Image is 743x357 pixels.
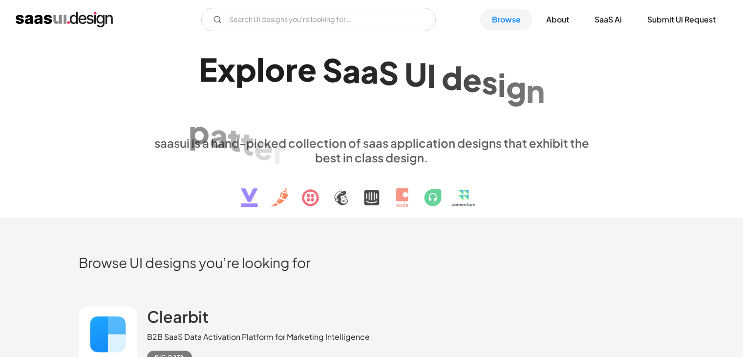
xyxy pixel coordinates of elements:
h2: Clearbit [147,307,209,326]
div: I [427,57,436,94]
div: saasui is a hand-picked collection of saas application designs that exhibit the best in class des... [147,135,596,165]
div: B2B SaaS Data Activation Platform for Marketing Intelligence [147,331,370,343]
div: x [217,50,235,88]
div: r [273,133,285,171]
div: s [482,63,498,101]
a: Submit UI Request [636,9,727,30]
div: E [199,50,217,88]
h1: Explore SaaS UI design patterns & interactions. [147,50,596,126]
div: t [228,120,241,158]
div: t [241,124,254,162]
img: text, icon, saas logo [224,165,520,216]
h2: Browse UI designs you’re looking for [79,254,665,271]
input: Search UI designs you're looking for... [201,8,436,31]
a: home [16,12,113,27]
div: l [256,50,265,88]
div: p [235,50,256,88]
div: i [498,66,506,104]
div: a [361,53,379,90]
div: e [297,51,317,89]
a: SaaS Ai [583,9,634,30]
div: e [463,61,482,99]
div: e [254,129,273,166]
form: Email Form [201,8,436,31]
a: Clearbit [147,307,209,331]
div: d [442,59,463,96]
div: r [285,50,297,88]
div: S [322,51,342,89]
div: a [342,52,361,89]
div: n [526,72,545,110]
a: Browse [480,9,532,30]
div: p [189,113,210,151]
div: U [404,55,427,93]
div: o [265,50,285,88]
div: a [210,116,228,154]
div: S [379,54,399,91]
div: g [506,69,526,107]
a: About [534,9,581,30]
